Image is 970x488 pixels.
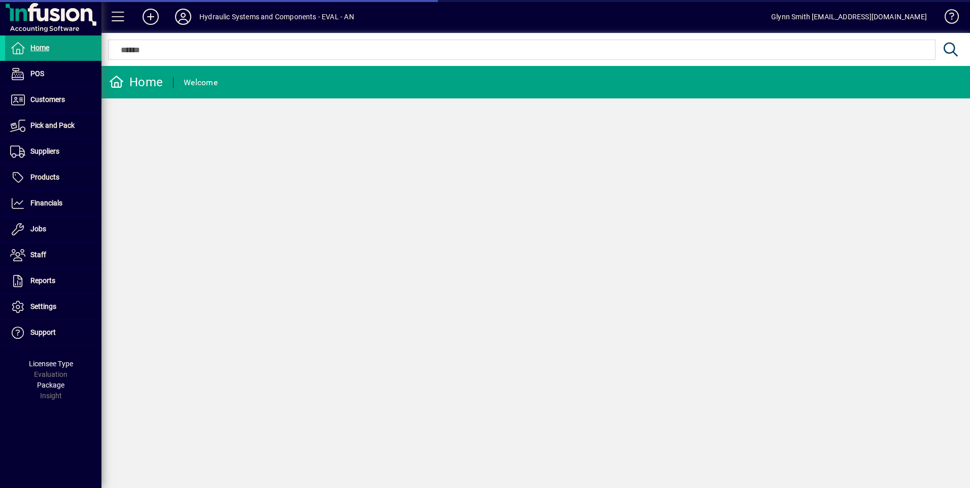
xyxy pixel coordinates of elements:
[5,294,101,320] a: Settings
[5,165,101,190] a: Products
[30,44,49,52] span: Home
[937,2,957,35] a: Knowledge Base
[5,320,101,345] a: Support
[30,199,62,207] span: Financials
[30,328,56,336] span: Support
[30,121,75,129] span: Pick and Pack
[5,113,101,138] a: Pick and Pack
[167,8,199,26] button: Profile
[5,268,101,294] a: Reports
[30,276,55,285] span: Reports
[5,61,101,87] a: POS
[30,173,59,181] span: Products
[30,95,65,103] span: Customers
[184,75,218,91] div: Welcome
[771,9,927,25] div: Glynn Smith [EMAIL_ADDRESS][DOMAIN_NAME]
[30,302,56,310] span: Settings
[5,87,101,113] a: Customers
[30,147,59,155] span: Suppliers
[30,225,46,233] span: Jobs
[134,8,167,26] button: Add
[5,139,101,164] a: Suppliers
[5,217,101,242] a: Jobs
[5,242,101,268] a: Staff
[30,251,46,259] span: Staff
[199,9,354,25] div: Hydraulic Systems and Components - EVAL - AN
[5,191,101,216] a: Financials
[30,69,44,78] span: POS
[29,360,73,368] span: Licensee Type
[109,74,163,90] div: Home
[37,381,64,389] span: Package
